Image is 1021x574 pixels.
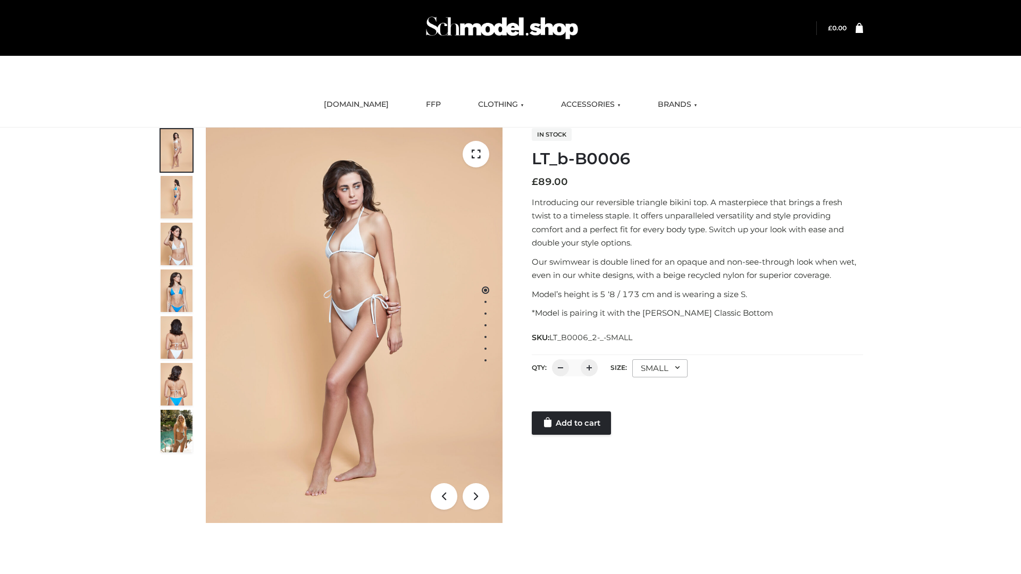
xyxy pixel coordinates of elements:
[632,359,688,377] div: SMALL
[532,196,863,250] p: Introducing our reversible triangle bikini top. A masterpiece that brings a fresh twist to a time...
[828,24,832,32] span: £
[549,333,632,342] span: LT_B0006_2-_-SMALL
[828,24,847,32] a: £0.00
[316,93,397,116] a: [DOMAIN_NAME]
[532,306,863,320] p: *Model is pairing it with the [PERSON_NAME] Classic Bottom
[532,255,863,282] p: Our swimwear is double lined for an opaque and non-see-through look when wet, even in our white d...
[650,93,705,116] a: BRANDS
[161,129,193,172] img: ArielClassicBikiniTop_CloudNine_AzureSky_OW114ECO_1-scaled.jpg
[161,363,193,406] img: ArielClassicBikiniTop_CloudNine_AzureSky_OW114ECO_8-scaled.jpg
[553,93,629,116] a: ACCESSORIES
[532,411,611,435] a: Add to cart
[532,364,547,372] label: QTY:
[532,176,568,188] bdi: 89.00
[532,149,863,168] h1: LT_b-B0006
[161,269,193,312] img: ArielClassicBikiniTop_CloudNine_AzureSky_OW114ECO_4-scaled.jpg
[470,93,532,116] a: CLOTHING
[161,316,193,359] img: ArielClassicBikiniTop_CloudNine_AzureSky_OW114ECO_7-scaled.jpg
[828,24,847,32] bdi: 0.00
[161,176,193,218] img: ArielClassicBikiniTop_CloudNine_AzureSky_OW114ECO_2-scaled.jpg
[418,93,449,116] a: FFP
[532,176,538,188] span: £
[532,288,863,301] p: Model’s height is 5 ‘8 / 173 cm and is wearing a size S.
[610,364,627,372] label: Size:
[532,128,572,141] span: In stock
[161,223,193,265] img: ArielClassicBikiniTop_CloudNine_AzureSky_OW114ECO_3-scaled.jpg
[206,128,503,523] img: ArielClassicBikiniTop_CloudNine_AzureSky_OW114ECO_1
[161,410,193,452] img: Arieltop_CloudNine_AzureSky2.jpg
[422,7,582,49] img: Schmodel Admin 964
[532,331,633,344] span: SKU:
